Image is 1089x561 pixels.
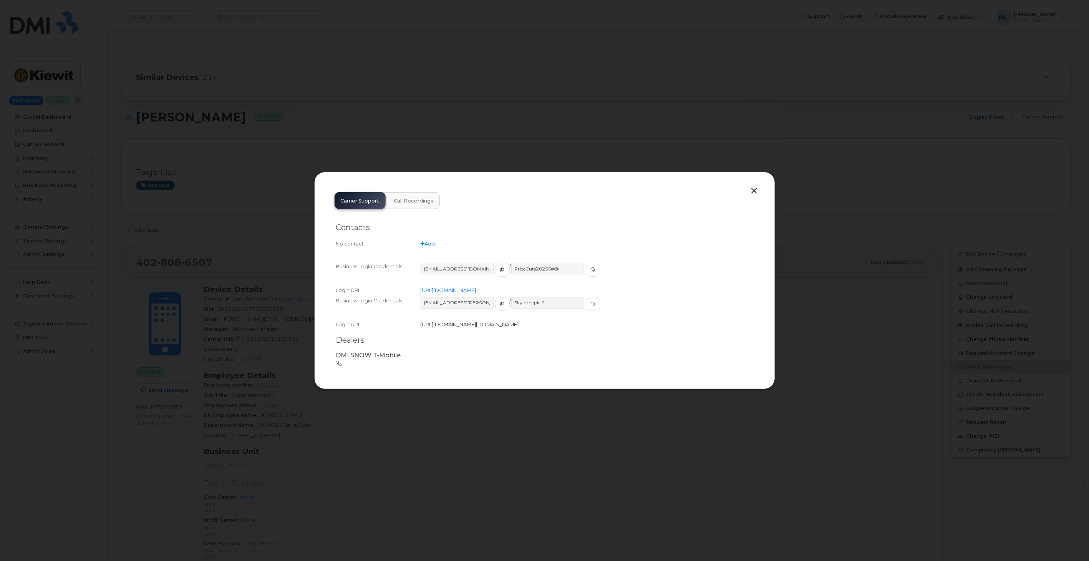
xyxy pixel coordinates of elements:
a: Add [421,241,435,247]
span: Call Recordings [394,198,434,204]
div: Login URL [336,321,421,328]
div: / [421,297,753,318]
button: copy to clipboard [495,297,510,311]
div: Login URL [336,287,421,294]
p: DMI SNOW T-Mobile [336,351,753,360]
a: [URL][DOMAIN_NAME][DOMAIN_NAME] [421,321,519,327]
iframe: Messenger Launcher [1056,528,1083,555]
button: copy to clipboard [586,297,600,311]
h2: Contacts [336,223,753,232]
button: copy to clipboard [495,263,510,277]
h2: Dealers [336,335,753,345]
div: Business Login Credentials [336,297,421,318]
button: copy to clipboard [586,263,600,277]
div: No contact [336,240,421,247]
div: / [421,263,753,284]
p: - [336,360,753,367]
a: [URL][DOMAIN_NAME] [421,287,476,293]
div: Business Login Credentials [336,263,421,284]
